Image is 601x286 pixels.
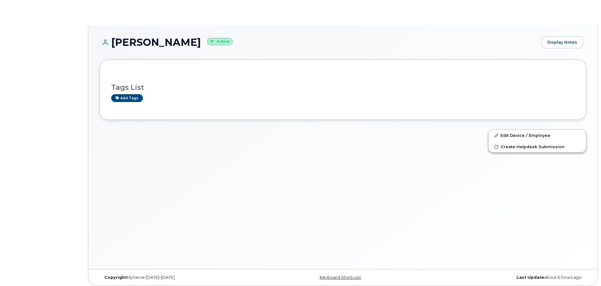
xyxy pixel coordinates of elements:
div: about 6 hours ago [424,275,586,280]
strong: Last Update [517,275,544,280]
h1: [PERSON_NAME] [100,37,538,48]
small: Active [207,38,233,45]
strong: Copyright [104,275,127,280]
a: Create Helpdesk Submission [489,141,586,152]
h3: Tags List [111,84,575,91]
a: Add tags [111,94,143,102]
a: Keyboard Shortcuts [320,275,361,280]
a: Edit Device / Employee [489,130,586,141]
a: Display Notes [541,36,583,48]
div: MyServe [DATE]–[DATE] [100,275,262,280]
